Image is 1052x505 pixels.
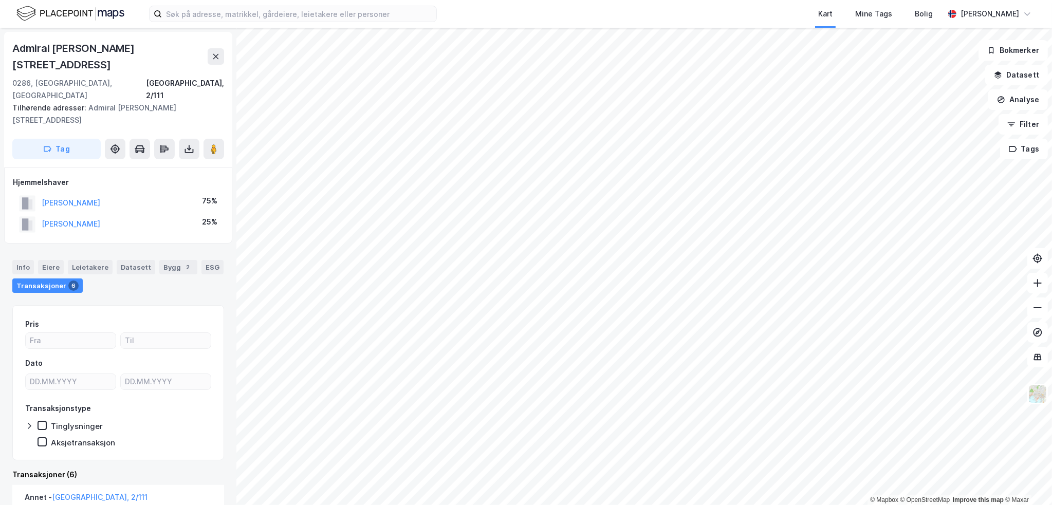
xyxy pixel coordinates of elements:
[12,103,88,112] span: Tilhørende adresser:
[12,469,224,481] div: Transaksjoner (6)
[1001,456,1052,505] div: Kontrollprogram for chat
[26,333,116,348] input: Fra
[121,333,211,348] input: Til
[201,260,224,274] div: ESG
[68,260,113,274] div: Leietakere
[121,374,211,389] input: DD.MM.YYYY
[16,5,124,23] img: logo.f888ab2527a4732fd821a326f86c7f29.svg
[12,278,83,293] div: Transaksjoner
[51,438,115,447] div: Aksjetransaksjon
[202,195,217,207] div: 75%
[68,280,79,291] div: 6
[25,318,39,330] div: Pris
[25,402,91,415] div: Transaksjonstype
[117,260,155,274] div: Datasett
[999,114,1048,135] button: Filter
[988,89,1048,110] button: Analyse
[25,357,43,369] div: Dato
[12,260,34,274] div: Info
[12,139,101,159] button: Tag
[38,260,64,274] div: Eiere
[1028,384,1047,404] img: Z
[159,260,197,274] div: Bygg
[12,77,146,102] div: 0286, [GEOGRAPHIC_DATA], [GEOGRAPHIC_DATA]
[51,421,103,431] div: Tinglysninger
[183,262,193,272] div: 2
[818,8,833,20] div: Kart
[953,496,1004,503] a: Improve this map
[202,216,217,228] div: 25%
[146,77,224,102] div: [GEOGRAPHIC_DATA], 2/111
[26,374,116,389] input: DD.MM.YYYY
[162,6,436,22] input: Søk på adresse, matrikkel, gårdeiere, leietakere eller personer
[13,176,224,189] div: Hjemmelshaver
[979,40,1048,61] button: Bokmerker
[900,496,950,503] a: OpenStreetMap
[915,8,933,20] div: Bolig
[1000,139,1048,159] button: Tags
[870,496,898,503] a: Mapbox
[1001,456,1052,505] iframe: Chat Widget
[52,493,147,501] a: [GEOGRAPHIC_DATA], 2/111
[961,8,1019,20] div: [PERSON_NAME]
[985,65,1048,85] button: Datasett
[12,40,208,73] div: Admiral [PERSON_NAME][STREET_ADDRESS]
[855,8,892,20] div: Mine Tags
[12,102,216,126] div: Admiral [PERSON_NAME][STREET_ADDRESS]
